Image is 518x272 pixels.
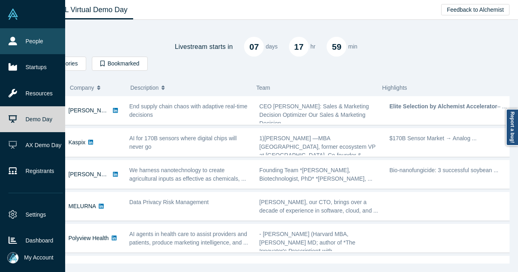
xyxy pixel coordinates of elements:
span: We harness nanotechnology to create agricultural inputs as effective as chemicals, ... [129,167,246,182]
span: End supply chain chaos with adaptive real-time decisions [129,103,248,118]
p: Bio-nanofungicide: 3 successful soybean ... [389,166,511,175]
button: Bookmarked [92,57,148,71]
a: MELURNA [68,203,96,209]
span: Team [256,84,270,91]
span: Company [70,79,94,96]
a: Kaspix [68,139,85,145]
span: My Account [24,253,53,262]
button: Description [130,79,248,96]
button: Company [70,79,122,96]
div: 59 [327,37,346,57]
button: Feedback to Alchemist [441,4,510,15]
p: $170B Sensor Market → Analog ... [389,134,511,143]
span: - [PERSON_NAME] (Harvard MBA, [PERSON_NAME] MD; author of *The Innovator's Prescription* with ... [259,231,355,254]
a: [PERSON_NAME] [68,171,115,177]
img: Alchemist Vault Logo [7,8,19,20]
span: AI agents in health care to assist providers and patients, produce marketing intelligence, and ... [129,231,248,246]
div: 17 [289,37,309,57]
img: Mia Scott's Account [7,252,19,264]
span: Data Privacy Risk Management [129,199,209,205]
button: My Account [7,252,53,264]
span: [PERSON_NAME], our CTO, brings over a decade of experience in software, cloud, and ... [259,199,378,214]
a: Class XL Virtual Demo Day [34,0,133,19]
a: Polyview Health [68,235,109,241]
p: min [348,42,357,51]
span: Description [130,79,159,96]
div: 07 [244,37,264,57]
strong: Elite Selection by Alchemist Accelerator [389,103,497,110]
span: CEO [PERSON_NAME]: Sales & Marketing Decision Optimizer Our Sales & Marketing Decision ... [259,103,369,127]
strong: One-prompt RAGOps AI agent [396,263,477,269]
span: Founding Team *[PERSON_NAME], Biotechnologist, PhD* *[PERSON_NAME], ... [259,167,372,182]
a: Report a bug! [506,109,518,146]
p: – ... [389,102,511,111]
p: days [265,42,278,51]
span: AI for 170B sensors where digital chips will never go [129,135,237,150]
h4: Livestream starts in [175,43,233,51]
p: hr [310,42,315,51]
span: 1)[PERSON_NAME] —MBA [GEOGRAPHIC_DATA], former ecosystem VP at [GEOGRAPHIC_DATA]. Co-founder & ... [259,135,376,158]
a: [PERSON_NAME] [68,107,115,114]
span: Highlights [382,84,407,91]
